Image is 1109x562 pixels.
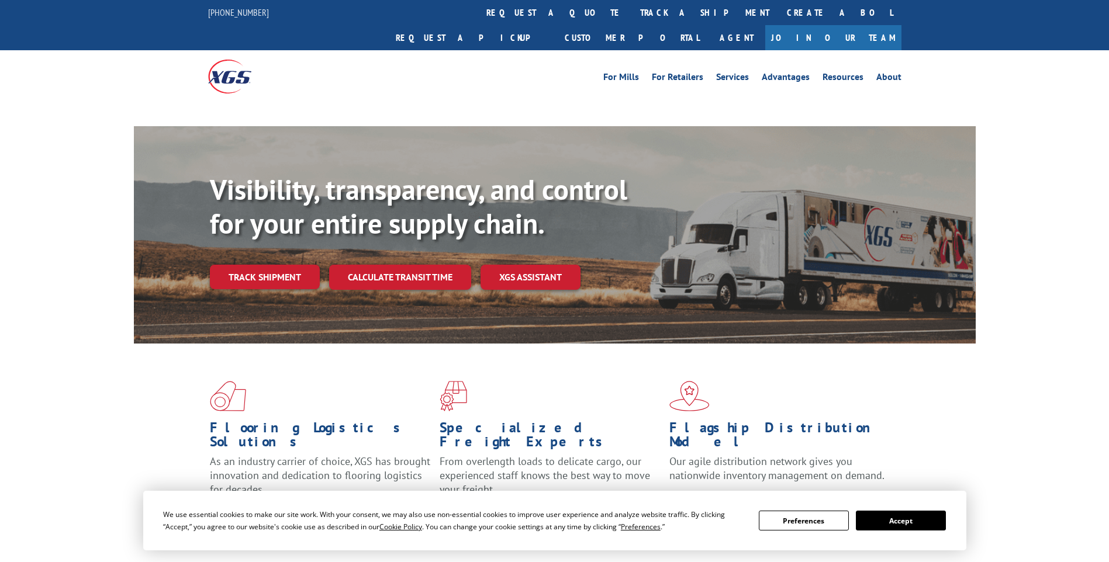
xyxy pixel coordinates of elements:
a: Advantages [762,72,810,85]
b: Visibility, transparency, and control for your entire supply chain. [210,171,627,241]
button: Accept [856,511,946,530]
a: Track shipment [210,265,320,289]
button: Preferences [759,511,849,530]
img: xgs-icon-total-supply-chain-intelligence-red [210,381,246,411]
a: Customer Portal [556,25,708,50]
a: Services [716,72,749,85]
a: About [876,72,901,85]
a: Join Our Team [765,25,901,50]
a: For Mills [603,72,639,85]
h1: Flagship Distribution Model [669,421,890,455]
p: From overlength loads to delicate cargo, our experienced staff knows the best way to move your fr... [440,455,661,507]
span: Cookie Policy [379,522,422,532]
span: As an industry carrier of choice, XGS has brought innovation and dedication to flooring logistics... [210,455,430,496]
a: XGS ASSISTANT [481,265,581,290]
div: We use essential cookies to make our site work. With your consent, we may also use non-essential ... [163,508,745,533]
a: For Retailers [652,72,703,85]
a: [PHONE_NUMBER] [208,6,269,18]
div: Cookie Consent Prompt [143,491,966,550]
a: Calculate transit time [329,265,471,290]
span: Preferences [621,522,661,532]
a: Request a pickup [387,25,556,50]
a: Resources [823,72,863,85]
img: xgs-icon-flagship-distribution-model-red [669,381,710,411]
h1: Specialized Freight Experts [440,421,661,455]
img: xgs-icon-focused-on-flooring-red [440,381,467,411]
h1: Flooring Logistics Solutions [210,421,431,455]
span: Our agile distribution network gives you nationwide inventory management on demand. [669,455,885,482]
a: Agent [708,25,765,50]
